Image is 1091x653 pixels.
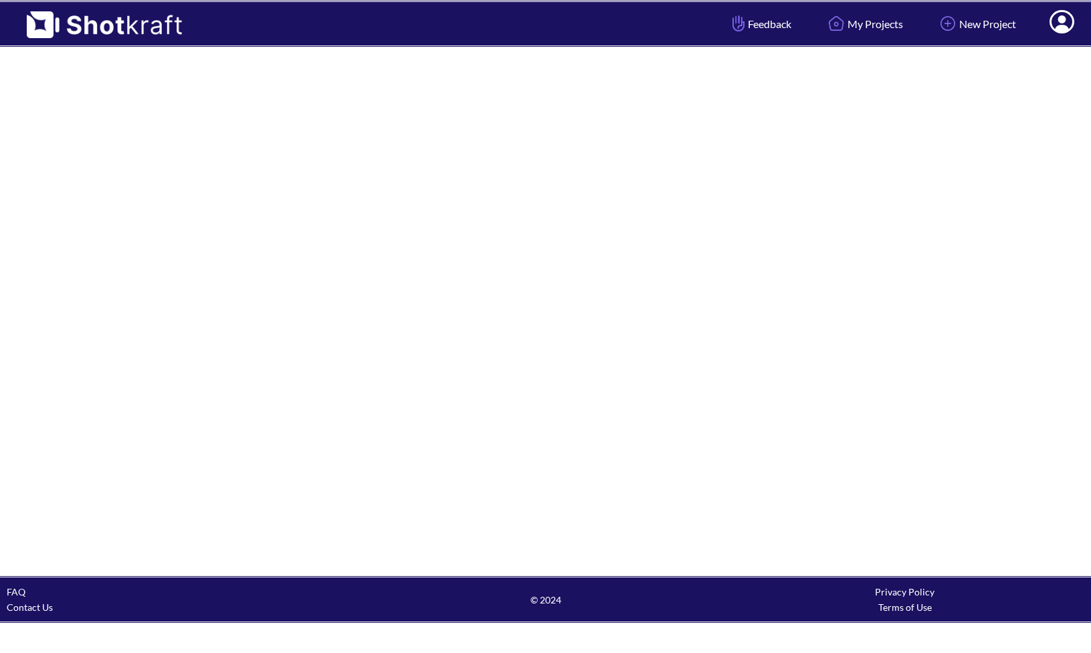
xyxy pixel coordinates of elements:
span: © 2024 [366,592,725,608]
span: Feedback [729,16,791,31]
div: Terms of Use [725,599,1084,615]
a: My Projects [815,6,913,41]
a: FAQ [7,586,25,597]
img: Add Icon [936,12,959,35]
img: Home Icon [825,12,848,35]
div: Privacy Policy [725,584,1084,599]
img: Hand Icon [729,12,748,35]
a: Contact Us [7,601,53,613]
a: New Project [926,6,1026,41]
